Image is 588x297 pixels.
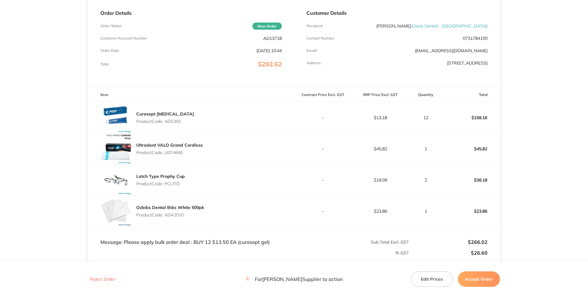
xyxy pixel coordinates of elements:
[100,196,131,227] img: MXhxb2gzYw
[136,212,204,217] p: Product Code: ADA2010
[294,209,351,214] p: -
[252,23,282,30] span: New Order
[258,60,282,68] span: $292.62
[88,277,117,282] button: Reject Order
[409,209,442,214] p: 1
[136,181,185,186] p: Product Code: PCLT03
[447,61,488,65] p: [STREET_ADDRESS]
[136,205,204,210] a: Ozbibs Dental Bibs White 500pk
[352,209,409,214] p: $23.86
[352,146,409,151] p: $45.82
[136,150,203,155] p: Product Code: UDT4666
[463,36,488,41] p: 0731784100
[442,173,500,187] p: $38.18
[136,174,185,179] a: Latch Type Prophy Cup
[409,146,442,151] p: 1
[100,24,122,28] p: Order Status
[263,36,282,41] p: AD13718
[352,115,409,120] p: $13.18
[307,10,488,16] p: Customer Details
[136,142,203,148] a: Ultradent VALO Grand Cordless
[136,119,194,124] p: Product Code: ADS350
[376,23,488,28] p: [PERSON_NAME]
[409,88,442,102] th: Quantity
[409,178,442,182] p: 2
[307,61,321,65] p: Address
[294,146,351,151] p: -
[294,88,352,102] th: Contract Price Excl. GST
[352,178,409,182] p: $19.09
[411,23,488,29] span: ( Oasis Dental - [GEOGRAPHIC_DATA] )
[352,88,409,102] th: RRP Price Excl. GST
[409,115,442,120] p: 12
[442,110,500,125] p: $158.16
[88,88,294,102] th: Item
[307,36,335,40] p: Contact Number
[307,48,317,53] p: Emaill
[409,239,487,245] p: $266.02
[411,271,453,287] button: Edit Prices
[256,48,282,53] p: [DATE] 10:44
[100,102,131,133] img: cDJrazh6bQ
[245,276,343,282] p: For [PERSON_NAME] Supplier to action
[88,250,409,255] p: % GST
[442,141,500,156] p: $45.82
[415,48,488,53] a: [EMAIL_ADDRESS][DOMAIN_NAME]
[100,133,131,164] img: bHg4ZjJ4dQ
[100,165,131,195] img: cTIyejNseg
[442,204,500,219] p: $23.86
[100,36,147,40] p: Customer Account Number
[136,111,194,117] a: Curasept [MEDICAL_DATA]
[294,240,409,245] p: Sub Total Excl. GST
[409,250,487,256] p: $26.60
[294,115,351,120] p: -
[307,24,323,28] p: Recipient
[442,88,500,102] th: Total
[100,62,109,66] p: Total
[100,48,119,53] p: Order Date
[294,178,351,182] p: -
[88,227,294,245] td: Message: Please apply bulk order deal : BUY 12 $13.50 EA (curasept gel)
[100,10,281,16] p: Order Details
[458,271,500,287] button: Accept Order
